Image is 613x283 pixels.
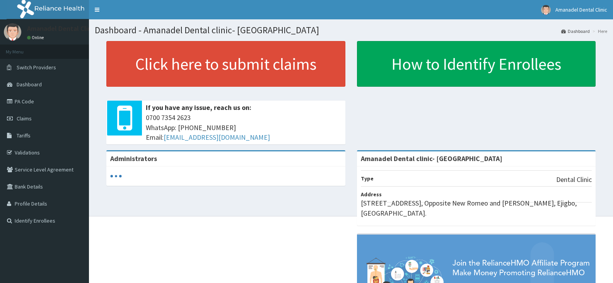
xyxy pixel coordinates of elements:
p: Amanadel Dental Clinic [27,25,97,32]
span: Claims [17,115,32,122]
img: User Image [4,23,21,41]
h1: Dashboard - Amanadel Dental clinic- [GEOGRAPHIC_DATA] [95,25,607,35]
span: Switch Providers [17,64,56,71]
span: Amanadel Dental Clinic [555,6,607,13]
img: User Image [541,5,551,15]
b: Address [361,191,382,198]
p: [STREET_ADDRESS], Opposite New Romeo and [PERSON_NAME], Ejigbo, [GEOGRAPHIC_DATA]. [361,198,592,218]
a: Click here to submit claims [106,41,345,87]
strong: Amanadel Dental clinic- [GEOGRAPHIC_DATA] [361,154,502,163]
b: Type [361,175,374,182]
a: Online [27,35,46,40]
b: Administrators [110,154,157,163]
a: [EMAIL_ADDRESS][DOMAIN_NAME] [164,133,270,142]
span: 0700 7354 2623 WhatsApp: [PHONE_NUMBER] Email: [146,113,342,142]
p: Dental Clinic [556,175,592,185]
li: Here [591,28,607,34]
a: How to Identify Enrollees [357,41,596,87]
svg: audio-loading [110,170,122,182]
a: Dashboard [561,28,590,34]
span: Dashboard [17,81,42,88]
b: If you have any issue, reach us on: [146,103,251,112]
span: Tariffs [17,132,31,139]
